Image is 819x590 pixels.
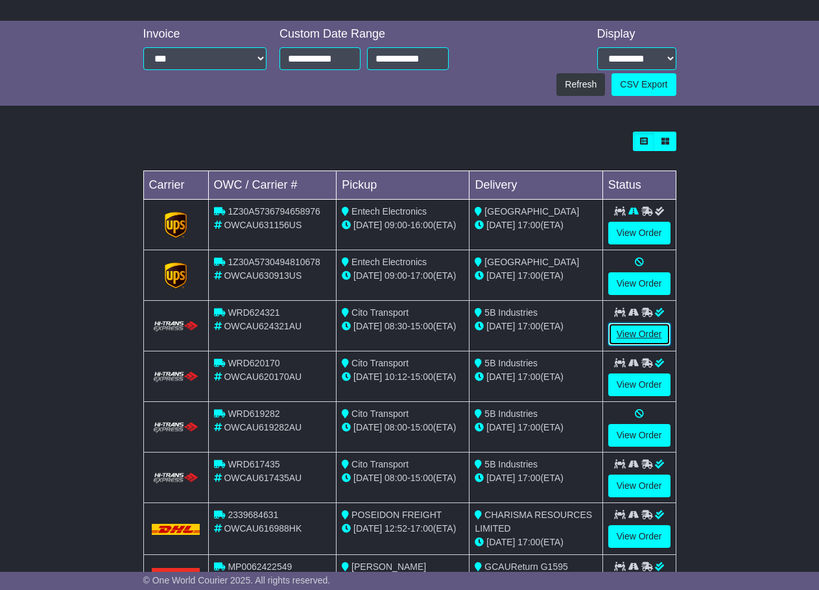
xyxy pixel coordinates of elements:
span: 17:00 [517,537,540,547]
span: [DATE] [353,523,382,534]
span: CHARISMA RESOURCES LIMITED [475,510,592,534]
div: - (ETA) [342,421,464,434]
span: 09:00 [385,220,407,230]
span: [DATE] [353,321,382,331]
span: 5B Industries [484,307,538,318]
span: GCAUReturn G1595 [484,561,567,572]
a: View Order [608,525,671,548]
img: HiTrans.png [152,320,200,333]
span: MP0062422549 [228,561,292,572]
span: 5B Industries [484,408,538,419]
span: 17:00 [517,473,540,483]
span: 5B Industries [484,358,538,368]
div: (ETA) [475,471,597,485]
div: - (ETA) [342,320,464,333]
span: Cito Transport [351,408,409,419]
span: 17:00 [410,523,433,534]
td: Status [602,171,676,200]
span: [DATE] [486,422,515,432]
span: Cito Transport [351,307,409,318]
span: 09:00 [385,270,407,281]
div: (ETA) [475,370,597,384]
div: (ETA) [475,421,597,434]
a: View Order [608,475,671,497]
span: OWCAU630913US [224,270,302,281]
span: 15:00 [410,422,433,432]
span: 08:30 [385,321,407,331]
img: GetCarrierServiceLogo [165,212,187,238]
span: 17:00 [517,372,540,382]
span: WRD620170 [228,358,279,368]
span: WRD624321 [228,307,279,318]
div: (ETA) [475,218,597,232]
span: 16:00 [410,220,433,230]
a: View Order [608,373,671,396]
span: Cito Transport [351,358,409,368]
span: Cito Transport [351,459,409,469]
span: 17:00 [517,422,540,432]
span: OWCAU616988HK [224,523,302,534]
span: 15:00 [410,372,433,382]
div: - (ETA) [342,471,464,485]
span: [GEOGRAPHIC_DATA] [484,257,579,267]
div: Custom Date Range [279,27,449,41]
div: (ETA) [475,536,597,549]
td: Carrier [143,171,208,200]
button: Refresh [556,73,605,96]
span: [GEOGRAPHIC_DATA] [484,206,579,217]
span: 08:00 [385,473,407,483]
span: OWCAU617435AU [224,473,302,483]
span: OWCAU620170AU [224,372,302,382]
div: Invoice [143,27,267,41]
span: POSEIDON FREIGHT [351,510,442,520]
img: DHL.png [152,524,200,534]
span: 1Z30A5730494810678 [228,257,320,267]
span: OWCAU619282AU [224,422,302,432]
img: HiTrans.png [152,472,200,484]
span: © One World Courier 2025. All rights reserved. [143,575,331,585]
span: WRD619282 [228,408,279,419]
span: Entech Electronics [351,257,427,267]
span: OWCAU631156US [224,220,302,230]
span: 10:12 [385,372,407,382]
span: 5B Industries [484,459,538,469]
span: 15:00 [410,321,433,331]
span: OWCAU624321AU [224,321,302,331]
td: Pickup [337,171,469,200]
a: CSV Export [611,73,676,96]
img: GetCarrierServiceLogo [165,263,187,289]
span: Entech Electronics [351,206,427,217]
span: 17:00 [517,270,540,281]
span: [DATE] [353,473,382,483]
span: 17:00 [410,270,433,281]
div: (ETA) [475,269,597,283]
a: View Order [608,272,671,295]
span: 17:00 [517,220,540,230]
div: - (ETA) [342,218,464,232]
a: View Order [608,323,671,346]
a: View Order [608,424,671,447]
img: HiTrans.png [152,371,200,383]
span: 17:00 [517,321,540,331]
span: 2339684631 [228,510,278,520]
span: [DATE] [486,372,515,382]
div: - (ETA) [342,269,464,283]
span: [DATE] [486,220,515,230]
td: Delivery [469,171,602,200]
span: [DATE] [353,422,382,432]
span: [DATE] [353,220,382,230]
span: 15:00 [410,473,433,483]
span: [DATE] [486,321,515,331]
div: Display [597,27,676,41]
td: OWC / Carrier # [208,171,337,200]
span: [DATE] [486,473,515,483]
a: View Order [608,222,671,244]
span: [PERSON_NAME] [351,561,426,572]
span: WRD617435 [228,459,279,469]
span: [DATE] [353,270,382,281]
span: [DATE] [486,537,515,547]
span: 1Z30A5736794658976 [228,206,320,217]
span: [DATE] [486,270,515,281]
div: - (ETA) [342,370,464,384]
div: - (ETA) [342,522,464,536]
